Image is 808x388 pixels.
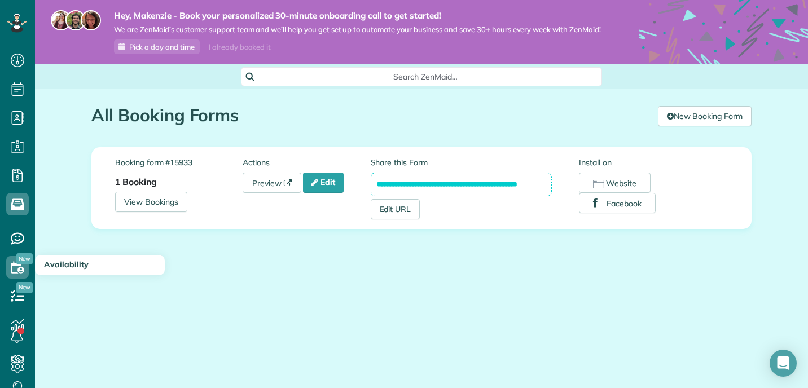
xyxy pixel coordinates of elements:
[114,25,601,34] span: We are ZenMaid’s customer support team and we’ll help you get set up to automate your business an...
[579,193,656,213] button: Facebook
[371,157,552,168] label: Share this Form
[243,157,370,168] label: Actions
[44,259,89,270] span: Availability
[243,173,301,193] a: Preview
[579,157,728,168] label: Install on
[51,10,71,30] img: maria-72a9807cf96188c08ef61303f053569d2e2a8a1cde33d635c8a3ac13582a053d.jpg
[16,282,33,293] span: New
[129,42,195,51] span: Pick a day and time
[91,106,649,125] h1: All Booking Forms
[114,39,200,54] a: Pick a day and time
[115,176,157,187] strong: 1 Booking
[115,157,243,168] label: Booking form #15933
[303,173,344,193] a: Edit
[16,253,33,264] span: New
[202,40,277,54] div: I already booked it
[770,350,797,377] div: Open Intercom Messenger
[81,10,101,30] img: michelle-19f622bdf1676172e81f8f8fba1fb50e276960ebfe0243fe18214015130c80e4.jpg
[114,10,601,21] strong: Hey, Makenzie - Book your personalized 30-minute onboarding call to get started!
[115,192,187,212] a: View Bookings
[371,199,420,219] a: Edit URL
[579,173,651,193] button: Website
[65,10,86,30] img: jorge-587dff0eeaa6aab1f244e6dc62b8924c3b6ad411094392a53c71c6c4a576187d.jpg
[658,106,752,126] a: New Booking Form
